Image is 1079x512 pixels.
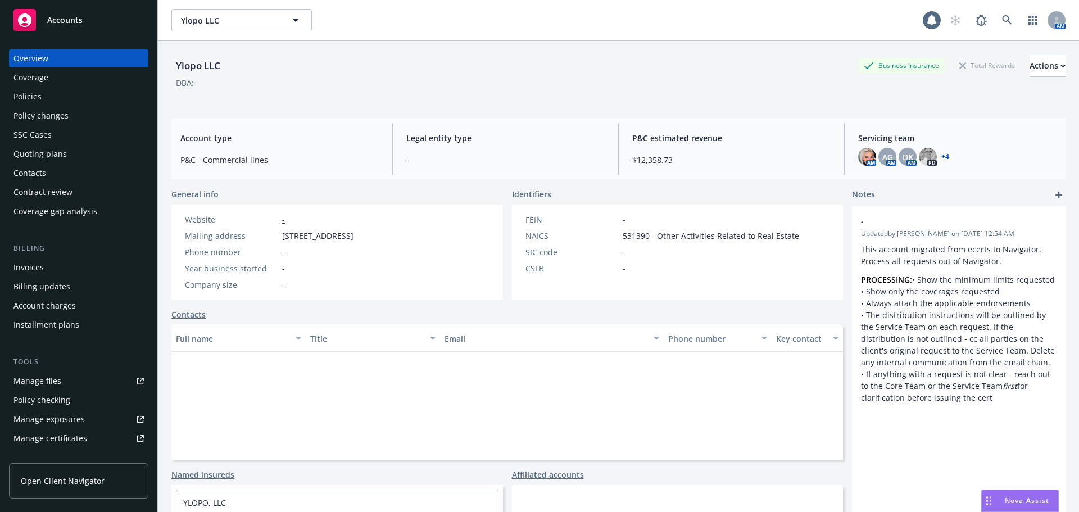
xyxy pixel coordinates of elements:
a: Manage claims [9,448,148,466]
a: Contacts [9,164,148,182]
span: Identifiers [512,188,551,200]
div: Phone number [668,333,754,345]
div: Manage claims [13,448,70,466]
div: Website [185,214,278,225]
div: Manage exposures [13,410,85,428]
span: Notes [852,188,875,202]
a: Policies [9,88,148,106]
div: Invoices [13,259,44,277]
a: - [282,214,285,225]
a: add [1052,188,1066,202]
div: Ylopo LLC [171,58,225,73]
a: Overview [9,49,148,67]
div: NAICS [525,230,618,242]
div: Policy checking [13,391,70,409]
a: Invoices [9,259,148,277]
a: Contacts [171,309,206,320]
a: Account charges [9,297,148,315]
span: - [861,215,1027,227]
span: [STREET_ADDRESS] [282,230,353,242]
span: - [282,246,285,258]
span: P&C - Commercial lines [180,154,379,166]
a: Billing updates [9,278,148,296]
div: Title [310,333,423,345]
img: photo [919,148,937,166]
a: Manage exposures [9,410,148,428]
div: Drag to move [982,490,996,511]
p: This account migrated from ecerts to Navigator. Process all requests out of Navigator. [861,243,1057,267]
span: Open Client Navigator [21,475,105,487]
a: Report a Bug [970,9,992,31]
a: Start snowing [944,9,967,31]
span: - [623,246,625,258]
button: Ylopo LLC [171,9,312,31]
div: Installment plans [13,316,79,334]
a: Search [996,9,1018,31]
span: Legal entity type [406,132,605,144]
div: SIC code [525,246,618,258]
span: P&C estimated revenue [632,132,831,144]
span: - [282,262,285,274]
div: SSC Cases [13,126,52,144]
div: Phone number [185,246,278,258]
div: Account charges [13,297,76,315]
div: Manage certificates [13,429,87,447]
div: Manage files [13,372,61,390]
div: Year business started [185,262,278,274]
span: $12,358.73 [632,154,831,166]
div: Mailing address [185,230,278,242]
button: Full name [171,325,306,352]
span: - [623,214,625,225]
button: Nova Assist [981,490,1059,512]
button: Phone number [664,325,771,352]
span: DK [903,151,913,163]
div: Policies [13,88,42,106]
p: • Show the minimum limits requested • Show only the coverages requested • Always attach the appli... [861,274,1057,404]
img: photo [858,148,876,166]
a: YLOPO, LLC [183,497,226,508]
a: Manage files [9,372,148,390]
a: Switch app [1022,9,1044,31]
span: General info [171,188,219,200]
a: Quoting plans [9,145,148,163]
span: - [623,262,625,274]
div: DBA: - [176,77,197,89]
span: Accounts [47,16,83,25]
a: Policy changes [9,107,148,125]
div: Email [445,333,647,345]
button: Title [306,325,440,352]
div: Contract review [13,183,72,201]
a: Accounts [9,4,148,36]
div: Business Insurance [858,58,945,73]
div: Key contact [776,333,826,345]
div: Total Rewards [954,58,1021,73]
span: Nova Assist [1005,496,1049,505]
button: Email [440,325,664,352]
div: Tools [9,356,148,368]
div: Coverage gap analysis [13,202,97,220]
span: AG [882,151,893,163]
a: Named insureds [171,469,234,481]
a: Coverage gap analysis [9,202,148,220]
a: +4 [941,153,949,160]
div: Actions [1030,55,1066,76]
span: 531390 - Other Activities Related to Real Estate [623,230,799,242]
a: SSC Cases [9,126,148,144]
div: CSLB [525,262,618,274]
div: Overview [13,49,48,67]
div: Billing [9,243,148,254]
span: - [282,279,285,291]
a: Policy checking [9,391,148,409]
span: Updated by [PERSON_NAME] on [DATE] 12:54 AM [861,229,1057,239]
a: Contract review [9,183,148,201]
span: Account type [180,132,379,144]
span: Servicing team [858,132,1057,144]
div: FEIN [525,214,618,225]
div: Quoting plans [13,145,67,163]
em: first [1003,380,1017,391]
div: Policy changes [13,107,69,125]
a: Affiliated accounts [512,469,584,481]
button: Key contact [772,325,843,352]
strong: PROCESSING: [861,274,912,285]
